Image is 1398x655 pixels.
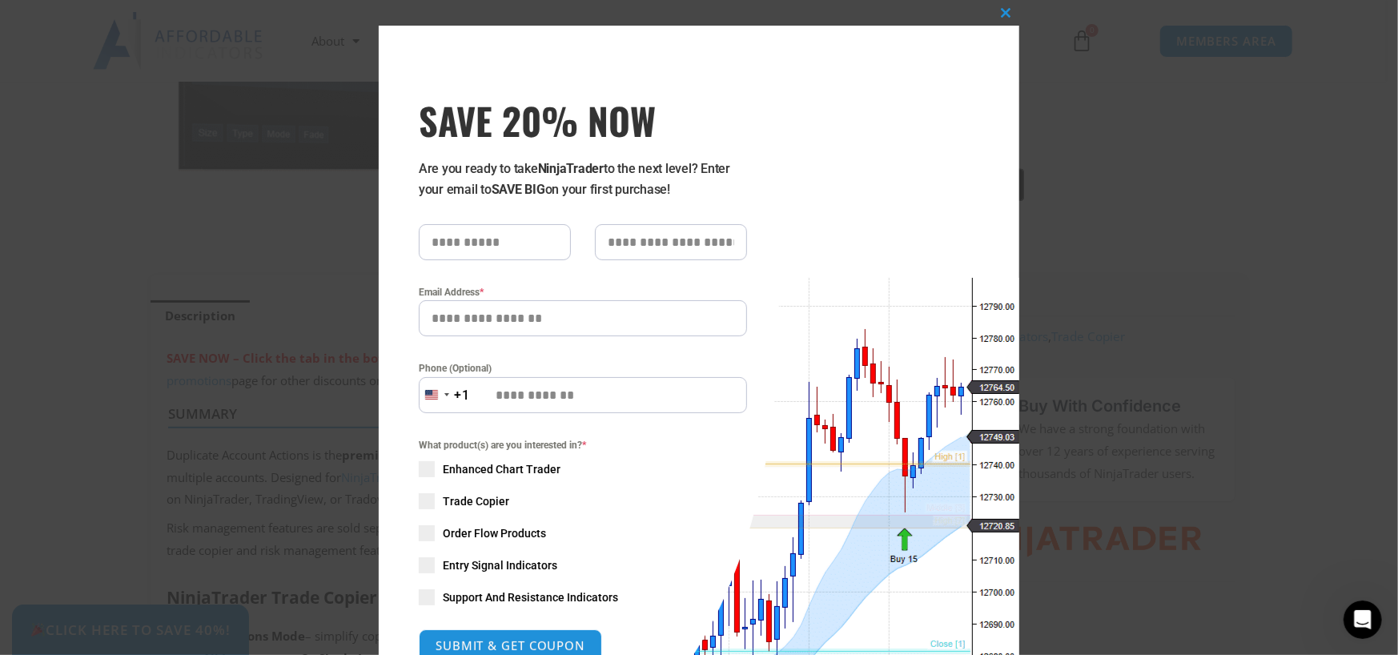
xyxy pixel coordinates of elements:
strong: NinjaTrader [538,161,604,176]
button: Selected country [419,377,470,413]
span: Trade Copier [443,493,509,509]
label: Phone (Optional) [419,360,747,376]
div: +1 [454,385,470,406]
span: Order Flow Products [443,525,546,541]
label: Order Flow Products [419,525,747,541]
strong: SAVE BIG [492,182,545,197]
label: Email Address [419,284,747,300]
label: Trade Copier [419,493,747,509]
label: Entry Signal Indicators [419,557,747,573]
span: What product(s) are you interested in? [419,437,747,453]
span: Support And Resistance Indicators [443,589,618,605]
label: Support And Resistance Indicators [419,589,747,605]
span: Entry Signal Indicators [443,557,557,573]
h3: SAVE 20% NOW [419,98,747,143]
p: Are you ready to take to the next level? Enter your email to on your first purchase! [419,159,747,200]
span: Enhanced Chart Trader [443,461,560,477]
iframe: Intercom live chat [1344,601,1382,639]
label: Enhanced Chart Trader [419,461,747,477]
